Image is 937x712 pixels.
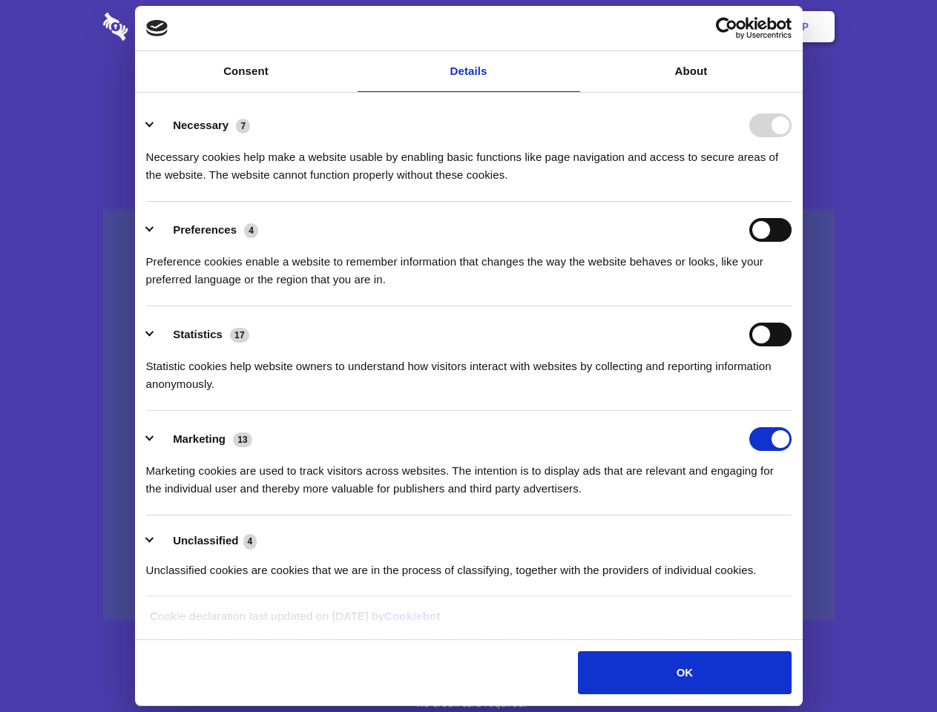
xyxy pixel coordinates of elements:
button: Marketing (13) [146,427,262,451]
label: Preferences [173,223,237,236]
div: Cookie declaration last updated on [DATE] by [139,607,798,636]
span: 13 [233,432,252,447]
span: 7 [236,119,250,133]
a: Consent [135,51,358,92]
a: Wistia video thumbnail [103,209,835,621]
button: OK [578,651,791,694]
a: Details [358,51,580,92]
img: logo [146,20,168,36]
button: Unclassified (4) [146,532,266,550]
label: Statistics [173,328,223,340]
a: Pricing [435,4,500,50]
span: 4 [243,534,257,549]
h1: Eliminate Slack Data Loss. [103,67,835,120]
button: Preferences (4) [146,218,268,242]
div: Unclassified cookies are cookies that we are in the process of classifying, together with the pro... [146,550,792,579]
label: Necessary [173,119,229,131]
div: Statistic cookies help website owners to understand how visitors interact with websites by collec... [146,346,792,393]
span: 17 [230,328,249,343]
div: Preference cookies enable a website to remember information that changes the way the website beha... [146,242,792,289]
div: Necessary cookies help make a website usable by enabling basic functions like page navigation and... [146,137,792,184]
a: Login [673,4,737,50]
a: Usercentrics Cookiebot - opens in a new window [662,17,792,39]
a: Cookiebot [384,610,441,622]
img: logo-wordmark-white-trans-d4663122ce5f474addd5e946df7df03e33cb6a1c49d2221995e7729f52c070b2.svg [103,13,230,41]
button: Necessary (7) [146,113,260,137]
h4: Auto-redaction of sensitive data, encrypted data sharing and self-destructing private chats. Shar... [103,135,835,184]
a: About [580,51,803,92]
span: 4 [244,223,258,238]
button: Statistics (17) [146,323,259,346]
a: Contact [602,4,670,50]
label: Marketing [173,432,226,445]
div: Marketing cookies are used to track visitors across websites. The intention is to display ads tha... [146,451,792,498]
